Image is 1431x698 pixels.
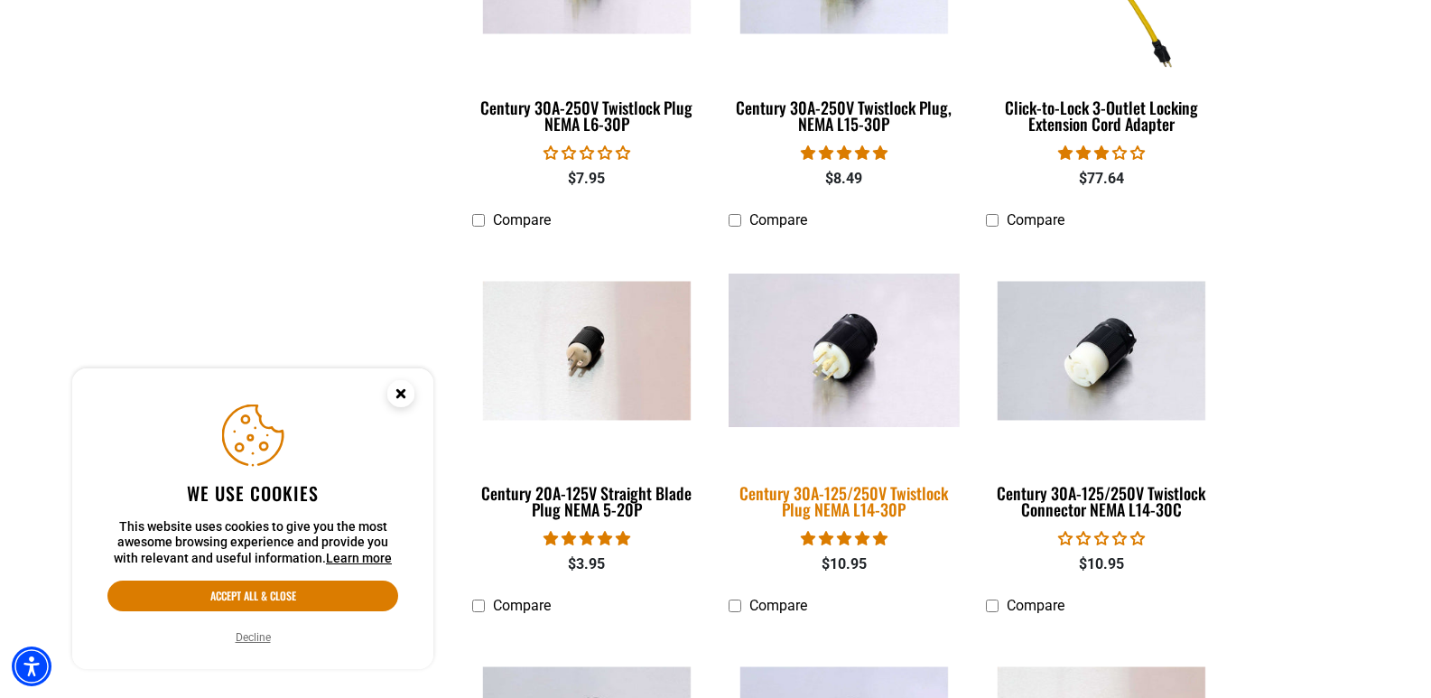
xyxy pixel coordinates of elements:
[368,368,433,424] button: Close this option
[493,597,551,614] span: Compare
[986,237,1216,528] a: Century 30A-125/250V Twistlock Connector NEMA L14-30C Century 30A-125/250V Twistlock Connector NE...
[729,485,959,517] div: Century 30A-125/250V Twistlock Plug NEMA L14-30P
[544,144,630,162] span: 0.00 stars
[493,211,551,228] span: Compare
[729,99,959,132] div: Century 30A-250V Twistlock Plug, NEMA L15-30P
[107,519,398,567] p: This website uses cookies to give you the most awesome browsing experience and provide you with r...
[986,554,1216,575] div: $10.95
[801,144,887,162] span: 5.00 stars
[749,211,807,228] span: Compare
[801,530,887,547] span: 5.00 stars
[1007,597,1064,614] span: Compare
[729,237,959,528] a: Century 30A-125/250V Twistlock Plug NEMA L14-30P Century 30A-125/250V Twistlock Plug NEMA L14-30P
[472,485,702,517] div: Century 20A-125V Straight Blade Plug NEMA 5-20P
[473,281,701,420] img: Century 20A-125V Straight Blade Plug NEMA 5-20P
[472,237,702,528] a: Century 20A-125V Straight Blade Plug NEMA 5-20P Century 20A-125V Straight Blade Plug NEMA 5-20P
[1058,530,1145,547] span: 0.00 stars
[107,581,398,611] button: Accept all & close
[12,647,51,686] div: Accessibility Menu
[72,368,433,670] aside: Cookie Consent
[472,554,702,575] div: $3.95
[544,530,630,547] span: 5.00 stars
[326,551,392,565] a: This website uses cookies to give you the most awesome browsing experience and provide you with r...
[1058,144,1145,162] span: 3.00 stars
[230,628,276,647] button: Decline
[729,168,959,190] div: $8.49
[472,168,702,190] div: $7.95
[107,481,398,505] h2: We use cookies
[729,554,959,575] div: $10.95
[1007,211,1064,228] span: Compare
[749,597,807,614] span: Compare
[988,281,1215,420] img: Century 30A-125/250V Twistlock Connector NEMA L14-30C
[986,168,1216,190] div: $77.64
[472,99,702,132] div: Century 30A-250V Twistlock Plug NEMA L6-30P
[718,274,971,428] img: Century 30A-125/250V Twistlock Plug NEMA L14-30P
[986,99,1216,132] div: Click-to-Lock 3-Outlet Locking Extension Cord Adapter
[986,485,1216,517] div: Century 30A-125/250V Twistlock Connector NEMA L14-30C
